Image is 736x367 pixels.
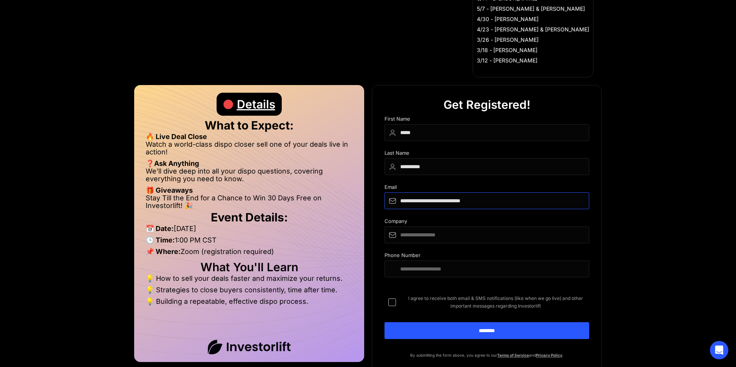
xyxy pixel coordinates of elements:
[384,150,589,158] div: Last Name
[384,184,589,192] div: Email
[146,248,353,259] li: Zoom (registration required)
[146,247,181,256] strong: 📌 Where:
[146,275,353,286] li: 💡 How to sell your deals faster and maximize your returns.
[146,194,353,210] li: Stay Till the End for a Chance to Win 30 Days Free on Investorlift! 🎉
[146,159,199,167] strong: ❓Ask Anything
[211,210,288,224] strong: Event Details:
[384,116,589,124] div: First Name
[146,263,353,271] h2: What You'll Learn
[384,351,589,359] p: By submitting the form above, you agree to our and .
[444,93,531,116] div: Get Registered!
[146,298,353,305] li: 💡 Building a repeatable, effective dispo process.
[146,225,353,236] li: [DATE]
[146,286,353,298] li: 💡 Strategies to close buyers consistently, time after time.
[146,141,353,160] li: Watch a world-class dispo closer sell one of your deals live in action!
[146,186,193,194] strong: 🎁 Giveaways
[146,236,175,244] strong: 🕒 Time:
[384,218,589,226] div: Company
[384,116,589,351] form: DIspo Day Main Form
[146,224,174,233] strong: 📅 Date:
[402,295,589,310] span: I agree to receive both email & SMS notifications (like when we go live) and other important mess...
[536,353,562,357] a: Privacy Policy
[146,236,353,248] li: 1:00 PM CST
[205,118,294,132] strong: What to Expect:
[384,252,589,261] div: Phone Number
[237,93,275,116] div: Details
[710,341,728,359] div: Open Intercom Messenger
[146,133,207,141] strong: 🔥 Live Deal Close
[497,353,529,357] a: Terms of Service
[146,167,353,187] li: We’ll dive deep into all your dispo questions, covering everything you need to know.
